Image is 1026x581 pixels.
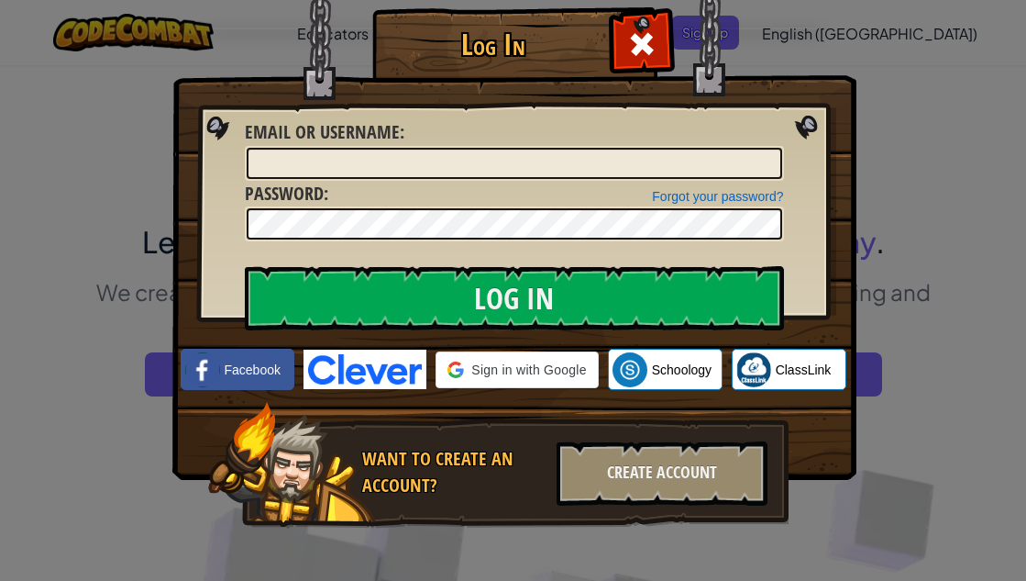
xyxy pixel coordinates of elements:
img: schoology.png [612,352,647,387]
span: Facebook [225,361,281,379]
img: clever-logo-blue.png [303,350,426,389]
div: Sign in with Google [436,352,598,388]
input: Log In [245,266,784,330]
label: : [245,181,328,207]
div: Want to create an account? [362,446,546,498]
span: Schoology [652,361,712,379]
h1: Log In [377,28,611,61]
a: Forgot your password? [652,189,783,204]
span: Sign in with Google [471,361,586,379]
span: Password [245,181,324,206]
img: classlink-logo-small.png [736,352,771,387]
img: facebook_small.png [185,352,220,387]
span: Email or Username [245,119,400,144]
span: ClassLink [776,361,832,379]
div: Create Account [557,441,767,506]
label: : [245,119,404,146]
